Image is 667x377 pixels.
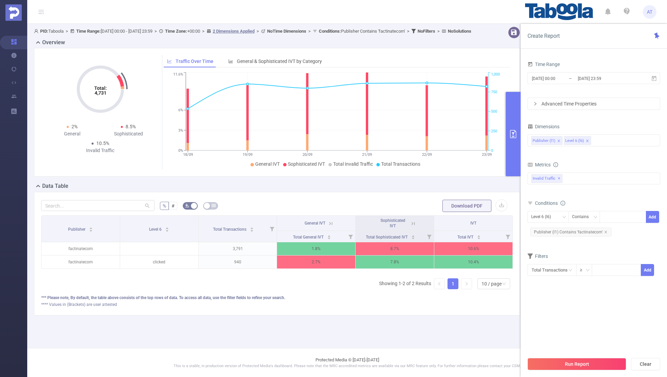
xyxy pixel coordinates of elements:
tspan: 21/09 [362,152,372,157]
i: icon: caret-down [165,229,169,231]
h2: Data Table [42,182,68,190]
i: Filter menu [424,231,434,242]
b: Time Range: [76,29,101,34]
i: icon: info-circle [553,162,558,167]
div: Invalid Traffic [72,147,129,154]
b: Time Zone: [165,29,187,34]
p: 3,791 [199,242,277,255]
span: Traffic Over Time [176,59,213,64]
p: factinatecom [42,256,120,268]
li: Showing 1-2 of 2 Results [379,278,431,289]
span: # [172,203,175,209]
p: factinatecom [42,242,120,255]
i: Filter menu [346,231,355,242]
span: Total Transactions [381,161,420,167]
span: Conditions [535,200,565,206]
img: Protected Media [5,4,22,21]
span: General & Sophisticated IVT by Category [237,59,322,64]
div: Sophisticated [100,130,157,137]
p: 10.4% [434,256,513,268]
tspan: 22/09 [422,152,432,157]
b: Conditions : [319,29,341,34]
div: *** Please note, By default, the table above consists of the top rows of data. To access all data... [41,295,513,301]
tspan: 0 [491,148,493,153]
i: icon: down [502,282,506,286]
tspan: 1,000 [491,72,500,77]
span: Create Report [527,33,560,39]
i: Filter menu [503,231,513,242]
i: icon: right [465,282,469,286]
i: icon: caret-up [327,234,331,236]
span: Taboola [DATE] 00:00 - [DATE] 23:59 +00:00 [34,29,471,34]
span: Invalid Traffic [531,174,563,183]
div: icon: rightAdvanced Time Properties [528,98,660,110]
i: icon: caret-up [411,234,415,236]
div: ≥ [580,264,587,276]
i: icon: right [533,102,537,106]
i: Filter menu [267,216,277,242]
u: 2 Dimensions Applied [213,29,255,34]
tspan: 250 [491,129,497,133]
b: No Time Dimensions [267,29,306,34]
div: 10 / page [482,279,502,289]
p: This is a stable, in production version of Protected Media's dashboard. Please note that the MRC ... [44,363,650,369]
tspan: 500 [491,110,497,114]
span: Sophisticated IVT [288,161,325,167]
span: Filters [527,253,548,259]
div: Sort [165,226,169,230]
div: Level 6 (l6) [565,136,584,145]
b: PID: [40,29,48,34]
span: > [405,29,411,34]
i: icon: caret-down [411,236,415,239]
div: **** Values in (Brackets) are user attested [41,301,513,308]
div: Sort [89,226,93,230]
span: Metrics [527,162,551,167]
button: Add [641,264,654,276]
div: Sort [250,226,254,230]
tspan: 20/09 [302,152,312,157]
div: Level 6 (l6) [531,211,556,223]
p: 10.6% [434,242,513,255]
span: General IVT [305,221,325,226]
tspan: 23/09 [482,152,491,157]
tspan: 3% [178,128,183,133]
tspan: 19/09 [243,152,253,157]
span: Time Range [527,62,560,67]
span: 10.5% [96,141,109,146]
i: icon: caret-down [89,229,93,231]
div: Publisher (l1) [533,136,555,145]
i: icon: caret-up [250,226,254,228]
div: Contains [572,211,593,223]
input: Search... [41,200,154,211]
span: IVT [470,221,476,226]
span: % [163,203,166,209]
tspan: 4,731 [94,90,106,96]
button: Clear [631,358,660,370]
span: Total Invalid Traffic [333,161,373,167]
tspan: 6% [178,108,183,113]
input: End date [577,74,632,83]
tspan: Total: [94,85,107,91]
button: Download PDF [442,200,491,212]
span: 8.5% [126,124,136,129]
span: Level 6 [149,227,163,232]
i: icon: bar-chart [228,59,233,64]
input: Start date [531,74,586,83]
span: Sophisticated IVT [380,218,405,228]
i: icon: bg-colors [185,203,189,208]
div: Sort [477,234,481,238]
i: icon: down [562,215,566,220]
i: icon: down [593,215,598,220]
span: Dimensions [527,124,559,129]
div: Sort [411,234,415,238]
button: Add [646,211,659,223]
span: Total Transactions [213,227,247,232]
i: icon: close [604,230,607,234]
i: icon: caret-up [89,226,93,228]
p: 7.8% [356,256,434,268]
div: Sort [327,234,331,238]
li: Previous Page [434,278,445,289]
tspan: 0% [178,148,183,153]
span: Publisher [68,227,86,232]
li: 1 [448,278,458,289]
